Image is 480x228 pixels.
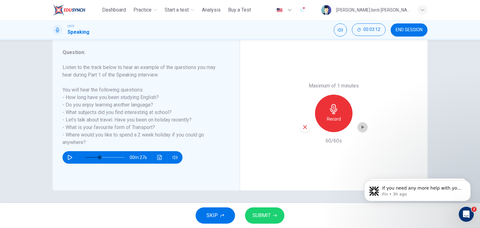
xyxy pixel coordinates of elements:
[363,27,380,32] span: 00:03:12
[315,95,352,132] button: Record
[276,8,283,12] img: en
[207,211,218,220] span: SKIP
[202,6,221,14] span: Analysis
[155,151,165,164] button: Click to see the audio transcription
[100,4,128,16] button: Dashboard
[199,4,223,16] button: Analysis
[396,27,422,32] span: END SESSION
[196,207,235,224] button: SKIP
[62,49,222,56] h6: Question :
[67,28,89,36] h1: Speaking
[326,137,342,145] h6: 60/60s
[352,23,386,36] button: 00:03:12
[336,6,410,14] div: [PERSON_NAME] binti [PERSON_NAME]
[131,4,160,16] button: Practice
[459,207,474,222] iframe: Intercom live chat
[52,4,85,16] img: ELTC logo
[226,4,253,16] button: Buy a Test
[245,207,284,224] button: SUBMIT
[52,4,100,16] a: ELTC logo
[165,6,189,14] span: Start a test
[321,5,331,15] img: Profile picture
[228,6,251,14] span: Buy a Test
[355,167,480,211] iframe: Intercom notifications message
[162,4,197,16] button: Start a test
[62,64,222,146] h6: Listen to the track below to hear an example of the questions you may hear during Part 1 of the S...
[327,115,341,123] h6: Record
[67,24,74,28] span: CEFR
[391,23,427,37] button: END SESSION
[133,6,152,14] span: Practice
[472,207,477,212] span: 2
[252,211,271,220] span: SUBMIT
[352,23,386,37] div: Hide
[130,151,152,164] span: 00m 27s
[309,82,359,90] h6: Maximum of 1 minutes
[102,6,126,14] span: Dashboard
[334,23,347,37] div: Mute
